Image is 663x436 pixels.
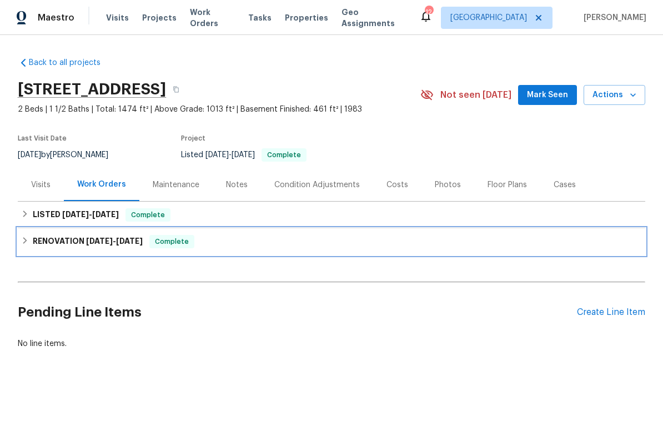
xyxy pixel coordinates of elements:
button: Mark Seen [518,85,577,106]
span: Geo Assignments [341,7,406,29]
div: Costs [386,179,408,191]
button: Actions [584,85,645,106]
span: Work Orders [190,7,235,29]
span: Complete [263,152,305,158]
span: [DATE] [86,237,113,245]
span: Complete [150,236,193,247]
span: Listed [181,151,307,159]
div: Photos [435,179,461,191]
div: Notes [226,179,248,191]
div: Work Orders [77,179,126,190]
span: Not seen [DATE] [440,89,511,101]
span: Tasks [248,14,272,22]
h6: LISTED [33,208,119,222]
span: Project [181,135,205,142]
div: Create Line Item [577,307,645,318]
span: [DATE] [18,151,41,159]
span: Properties [285,12,328,23]
div: LISTED [DATE]-[DATE]Complete [18,202,645,228]
div: Floor Plans [488,179,527,191]
span: [DATE] [116,237,143,245]
span: [DATE] [205,151,229,159]
div: Condition Adjustments [274,179,360,191]
span: Mark Seen [527,88,568,102]
span: - [86,237,143,245]
span: - [62,211,119,218]
span: 2 Beds | 1 1/2 Baths | Total: 1474 ft² | Above Grade: 1013 ft² | Basement Finished: 461 ft² | 1983 [18,104,420,115]
div: by [PERSON_NAME] [18,148,122,162]
span: Visits [106,12,129,23]
div: 12 [425,7,433,18]
span: [PERSON_NAME] [579,12,646,23]
a: Back to all projects [18,57,124,68]
div: No line items. [18,338,645,349]
span: - [205,151,255,159]
span: Maestro [38,12,74,23]
div: Maintenance [153,179,199,191]
span: Projects [142,12,177,23]
span: [GEOGRAPHIC_DATA] [450,12,527,23]
span: [DATE] [62,211,89,218]
div: Visits [31,179,51,191]
span: Last Visit Date [18,135,67,142]
h2: Pending Line Items [18,287,577,338]
div: Cases [554,179,576,191]
div: RENOVATION [DATE]-[DATE]Complete [18,228,645,255]
span: [DATE] [232,151,255,159]
span: Complete [127,209,169,220]
button: Copy Address [166,79,186,99]
span: Actions [592,88,636,102]
span: [DATE] [92,211,119,218]
h6: RENOVATION [33,235,143,248]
